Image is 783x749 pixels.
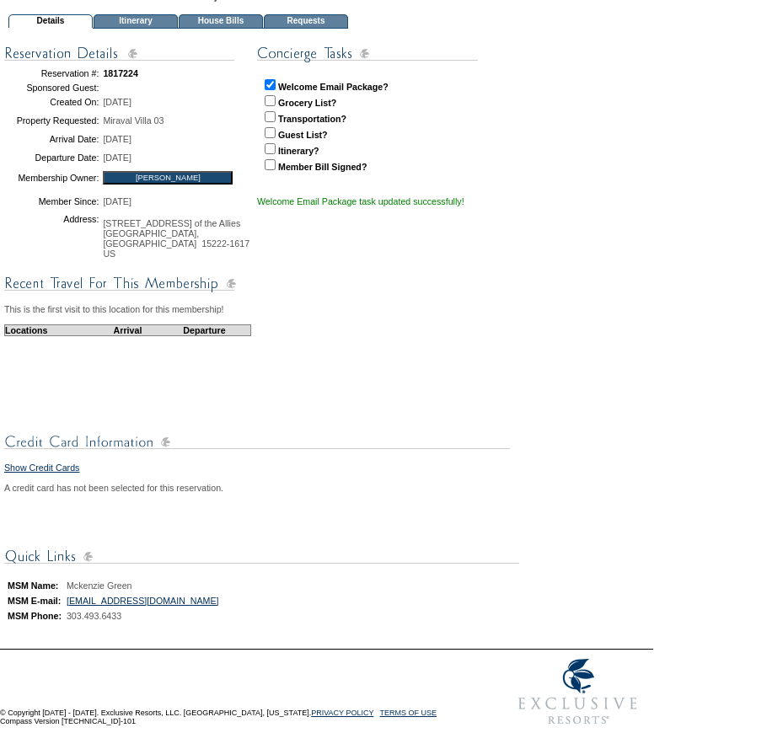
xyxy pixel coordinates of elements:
td: Locations [5,324,98,335]
td: Arrival [97,324,158,335]
input: [PERSON_NAME] [103,171,233,185]
td: House Bills [179,14,263,29]
td: Created On: [4,93,99,111]
img: subTtlConTasks.gif [257,43,478,64]
td: Itinerary [94,14,178,29]
td: Reservation #: [4,64,99,83]
td: Requests [264,14,348,29]
td: Membership Owner: [4,167,99,190]
strong: Grocery List? [278,98,336,108]
td: Arrival Date: [4,130,99,148]
img: subTtlConQuickLinks.gif [4,546,519,567]
strong: Member Bill Signed? [278,162,367,172]
a: TERMS OF USE [380,709,437,717]
td: Property Requested: [4,111,99,130]
span: This is the first visit to this location for this membership! [4,304,224,314]
span: [STREET_ADDRESS] of the Allies [GEOGRAPHIC_DATA], [GEOGRAPHIC_DATA] 15222-1617 US [103,218,249,259]
span: [DATE] [103,152,131,163]
div: A credit card has not been selected for this reservation. [4,483,517,493]
img: subTtlConResDetails.gif [4,43,236,64]
strong: Welcome Email [278,82,344,92]
strong: Guest List? [278,130,328,140]
td: Member Since: [4,190,99,214]
span: [DATE] [103,97,131,107]
div: Welcome Email Package task updated successfully! [257,196,517,206]
b: MSM E-mail: [8,596,61,606]
span: Mckenzie Green [67,580,132,591]
a: PRIVACY POLICY [311,709,373,717]
td: Sponsored Guest: [4,83,99,93]
strong: Itinerary? [278,146,319,156]
td: Departure [158,324,251,335]
span: 1817224 [103,68,138,78]
td: Address: [4,214,99,263]
span: [DATE] [103,134,131,144]
strong: Package? [346,82,389,92]
span: [DATE] [103,196,131,206]
b: MSM Name: [8,580,58,591]
span: 303.493.6433 [67,611,121,621]
b: MSM Phone: [8,611,62,621]
img: Exclusive Resorts [502,650,653,734]
span: Miraval Villa 03 [103,115,164,126]
td: Details [8,14,93,29]
a: Show Credit Cards [4,463,79,473]
img: subTtlCreditCard.gif [4,431,510,452]
a: [EMAIL_ADDRESS][DOMAIN_NAME] [67,596,219,606]
strong: Transportation? [278,114,346,124]
img: subTtlConRecTravel.gif [4,273,236,294]
td: Departure Date: [4,148,99,167]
